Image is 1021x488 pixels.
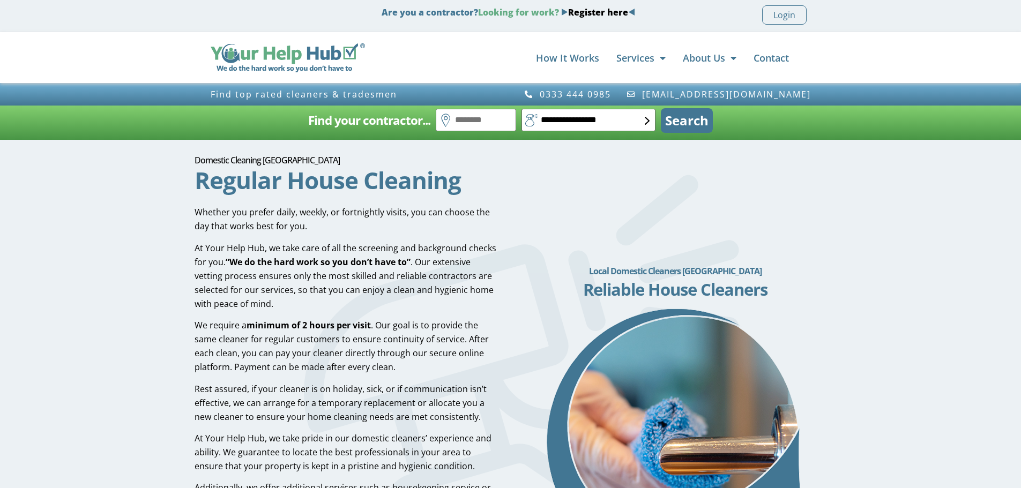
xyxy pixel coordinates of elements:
[211,89,505,99] h3: Find top rated cleaners & tradesmen
[308,110,430,131] h2: Find your contractor...
[536,47,599,69] a: How It Works
[661,108,713,133] button: Search
[247,319,371,331] strong: minimum of 2 hours per visit
[524,260,827,282] h2: Local Domestic Cleaners [GEOGRAPHIC_DATA]
[382,6,635,18] strong: Are you a contractor?
[773,8,795,22] span: Login
[195,318,497,374] p: We require a . Our goal is to provide the same cleaner for regular customers to ensure continuity...
[195,241,497,311] p: At Your Help Hub, we take care of all the screening and background checks for you. . Our extensiv...
[376,47,788,69] nav: Menu
[226,256,411,268] strong: “We do the hard work so you don’t have to”
[195,431,497,473] p: At Your Help Hub, we take pride in our domestic cleaners’ experience and ability. We guarantee to...
[537,89,611,99] span: 0333 444 0985
[639,89,811,99] span: [EMAIL_ADDRESS][DOMAIN_NAME]
[616,47,666,69] a: Services
[568,6,628,18] a: Register here
[211,43,366,72] img: Your Help Hub Wide Logo
[195,382,497,424] p: Rest assured, if your cleaner is on holiday, sick, or if communication isn’t effective, we can ar...
[683,47,736,69] a: About Us
[478,6,559,18] span: Looking for work?
[754,47,789,69] a: Contact
[626,89,811,99] a: [EMAIL_ADDRESS][DOMAIN_NAME]
[561,9,568,16] img: Blue Arrow - Right
[628,9,635,16] img: Blue Arrow - Left
[524,281,827,298] h3: Reliable House Cleaners
[195,156,497,164] h1: Domestic Cleaning [GEOGRAPHIC_DATA]
[524,89,612,99] a: 0333 444 0985
[645,117,650,125] img: select-box-form.svg
[195,205,497,233] p: Whether you prefer daily, weekly, or fortnightly visits, you can choose the day that works best f...
[762,5,807,25] a: Login
[195,166,497,194] h2: Regular House Cleaning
